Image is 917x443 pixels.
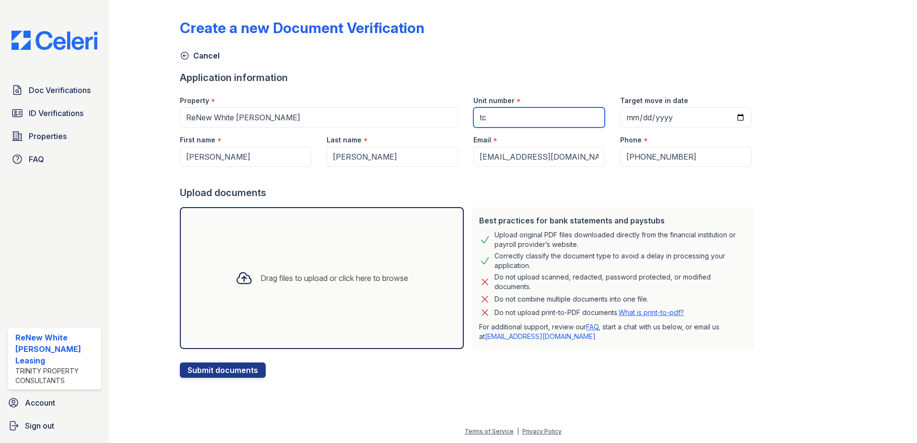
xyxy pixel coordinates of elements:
span: ID Verifications [29,107,83,119]
span: Sign out [25,420,54,431]
label: Target move in date [620,96,688,105]
div: Correctly classify the document type to avoid a delay in processing your application. [494,251,748,270]
span: Properties [29,130,67,142]
a: Properties [8,127,101,146]
a: ID Verifications [8,104,101,123]
a: What is print-to-pdf? [619,308,684,316]
label: Unit number [473,96,515,105]
p: Do not upload print-to-PDF documents. [494,308,684,317]
img: CE_Logo_Blue-a8612792a0a2168367f1c8372b55b34899dd931a85d93a1a3d3e32e68fde9ad4.png [4,31,105,50]
div: ReNew White [PERSON_NAME] Leasing [15,332,97,366]
a: Sign out [4,416,105,435]
a: FAQ [8,150,101,169]
a: Account [4,393,105,412]
span: Doc Verifications [29,84,91,96]
div: Trinity Property Consultants [15,366,97,385]
a: [EMAIL_ADDRESS][DOMAIN_NAME] [485,332,596,340]
div: Do not combine multiple documents into one file. [494,293,648,305]
span: FAQ [29,153,44,165]
label: Last name [327,135,362,145]
a: Doc Verifications [8,81,101,100]
label: Property [180,96,209,105]
div: Do not upload scanned, redacted, password protected, or modified documents. [494,272,748,291]
div: Drag files to upload or click here to browse [260,272,408,284]
div: Create a new Document Verification [180,19,424,36]
a: FAQ [586,323,599,331]
a: Cancel [180,50,220,61]
div: Best practices for bank statements and paystubs [479,215,748,226]
label: Phone [620,135,642,145]
div: Application information [180,71,759,84]
label: Email [473,135,491,145]
div: | [517,428,519,435]
p: For additional support, review our , start a chat with us below, or email us at [479,322,748,341]
div: Upload original PDF files downloaded directly from the financial institution or payroll provider’... [494,230,748,249]
label: First name [180,135,215,145]
div: Upload documents [180,186,759,199]
span: Account [25,397,55,408]
a: Privacy Policy [522,428,562,435]
a: Terms of Service [465,428,514,435]
button: Submit documents [180,362,266,378]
